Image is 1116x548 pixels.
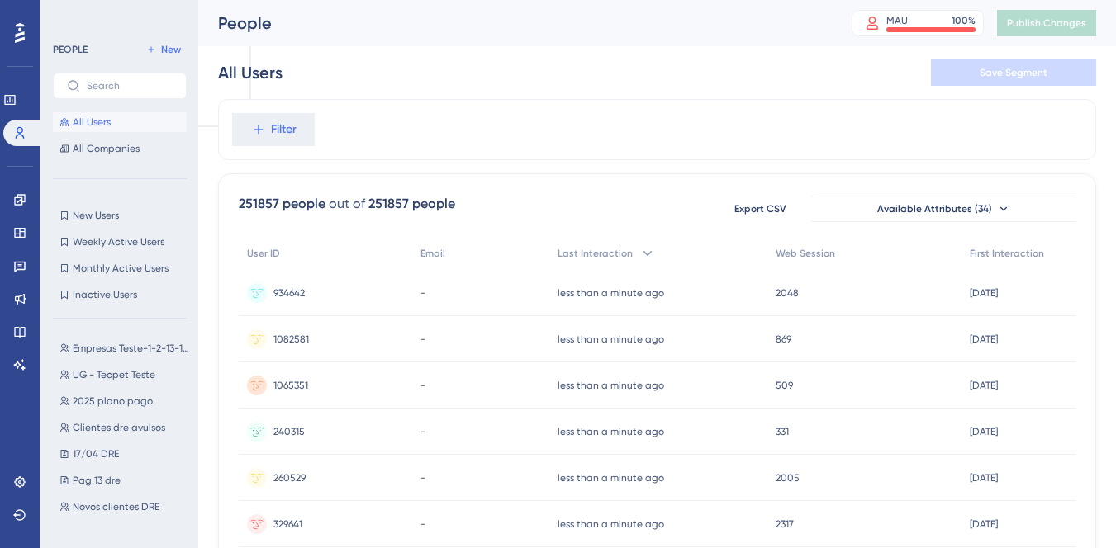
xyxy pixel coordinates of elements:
span: All Users [73,116,111,129]
button: Weekly Active Users [53,232,187,252]
span: Email [420,247,445,260]
span: New Users [73,209,119,222]
span: - [420,333,425,346]
button: Export CSV [719,196,801,222]
button: Empresas Teste-1-2-13-1214-12131215 [53,338,197,358]
span: 2317 [776,517,794,531]
button: Save Segment [931,59,1096,86]
div: MAU [886,14,908,27]
input: Search [87,80,173,92]
button: 2025 plano pago [53,391,197,411]
button: All Users [53,112,187,132]
span: Available Attributes (34) [877,202,992,215]
span: Pag 13 dre [73,474,121,487]
span: 2005 [776,471,800,484]
span: 240315 [273,425,305,438]
span: 329641 [273,517,302,531]
span: Weekly Active Users [73,235,164,248]
time: less than a minute ago [558,380,664,391]
button: Inactive Users [53,285,187,305]
span: Empresas Teste-1-2-13-1214-12131215 [73,342,190,355]
span: Export CSV [734,202,786,215]
time: [DATE] [970,333,998,345]
time: [DATE] [970,380,998,391]
span: 1065351 [273,379,308,392]
time: less than a minute ago [558,472,664,484]
span: 331 [776,425,789,438]
span: First Interaction [970,247,1044,260]
button: Novos clientes DRE [53,497,197,517]
div: 100 % [952,14,976,27]
span: 2048 [776,286,799,300]
span: 17/04 DRE [73,447,119,461]
span: Last Interaction [558,247,633,260]
time: [DATE] [970,287,998,299]
span: 869 [776,333,791,346]
button: New Users [53,205,187,225]
span: - [420,517,425,531]
span: Monthly Active Users [73,262,169,275]
time: less than a minute ago [558,287,664,299]
button: Available Attributes (34) [811,196,1076,222]
span: 509 [776,379,793,392]
span: - [420,286,425,300]
div: 251857 people [239,194,325,214]
div: PEOPLE [53,43,88,56]
button: Clientes dre avulsos [53,418,197,437]
span: UG - Tecpet Teste [73,368,155,381]
span: Inactive Users [73,288,137,301]
span: Clientes dre avulsos [73,421,165,434]
time: [DATE] [970,518,998,530]
span: Filter [271,120,297,139]
span: 2025 plano pago [73,394,153,408]
div: 251857 people [368,194,455,214]
button: Filter [232,113,315,146]
time: less than a minute ago [558,518,664,530]
button: Publish Changes [997,10,1096,36]
span: New [161,43,181,56]
button: New [140,40,187,59]
button: All Companies [53,139,187,158]
span: Web Session [776,247,835,260]
button: Monthly Active Users [53,258,187,278]
span: Publish Changes [1007,17,1086,30]
div: out of [329,194,365,214]
div: People [218,12,810,35]
button: 17/04 DRE [53,444,197,464]
span: 1082581 [273,333,309,346]
span: - [420,379,425,392]
time: [DATE] [970,472,998,484]
time: less than a minute ago [558,333,664,345]
span: 260529 [273,471,306,484]
button: UG - Tecpet Teste [53,365,197,385]
span: Novos clientes DRE [73,500,159,513]
span: - [420,425,425,438]
span: 934642 [273,286,305,300]
div: All Users [218,61,283,84]
span: - [420,471,425,484]
time: less than a minute ago [558,426,664,437]
span: Save Segment [980,66,1047,79]
span: All Companies [73,142,140,155]
time: [DATE] [970,426,998,437]
span: User ID [247,247,280,260]
button: Pag 13 dre [53,470,197,490]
